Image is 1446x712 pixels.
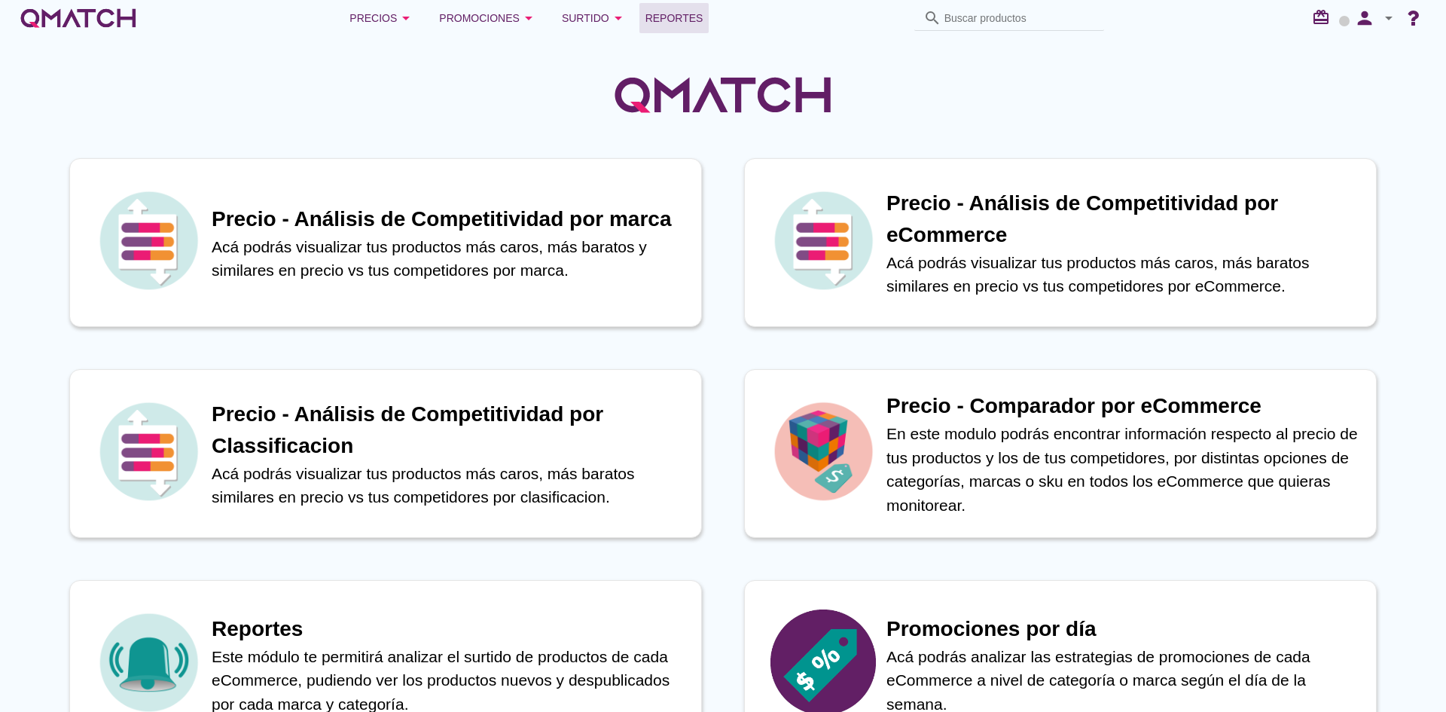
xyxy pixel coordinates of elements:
[610,57,836,133] img: QMatchLogo
[48,369,723,538] a: iconPrecio - Análisis de Competitividad por ClassificacionAcá podrás visualizar tus productos más...
[349,9,415,27] div: Precios
[886,613,1361,645] h1: Promociones por día
[639,3,709,33] a: Reportes
[886,390,1361,422] h1: Precio - Comparador por eCommerce
[550,3,639,33] button: Surtido
[18,3,139,33] a: white-qmatch-logo
[886,188,1361,251] h1: Precio - Análisis de Competitividad por eCommerce
[48,158,723,327] a: iconPrecio - Análisis de Competitividad por marcaAcá podrás visualizar tus productos más caros, m...
[1380,9,1398,27] i: arrow_drop_down
[1312,8,1336,26] i: redeem
[609,9,627,27] i: arrow_drop_down
[520,9,538,27] i: arrow_drop_down
[770,188,876,293] img: icon
[337,3,427,33] button: Precios
[723,369,1398,538] a: iconPrecio - Comparador por eCommerceEn este modulo podrás encontrar información respecto al prec...
[439,9,538,27] div: Promociones
[212,462,686,509] p: Acá podrás visualizar tus productos más caros, más baratos similares en precio vs tus competidore...
[212,203,686,235] h1: Precio - Análisis de Competitividad por marca
[212,235,686,283] p: Acá podrás visualizar tus productos más caros, más baratos y similares en precio vs tus competido...
[96,188,201,293] img: icon
[96,399,201,504] img: icon
[770,399,876,504] img: icon
[944,6,1095,30] input: Buscar productos
[886,422,1361,517] p: En este modulo podrás encontrar información respecto al precio de tus productos y los de tus comp...
[886,251,1361,298] p: Acá podrás visualizar tus productos más caros, más baratos similares en precio vs tus competidore...
[397,9,415,27] i: arrow_drop_down
[723,158,1398,327] a: iconPrecio - Análisis de Competitividad por eCommerceAcá podrás visualizar tus productos más caro...
[923,9,941,27] i: search
[645,9,703,27] span: Reportes
[212,399,686,462] h1: Precio - Análisis de Competitividad por Classificacion
[212,613,686,645] h1: Reportes
[1350,8,1380,29] i: person
[427,3,550,33] button: Promociones
[562,9,627,27] div: Surtido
